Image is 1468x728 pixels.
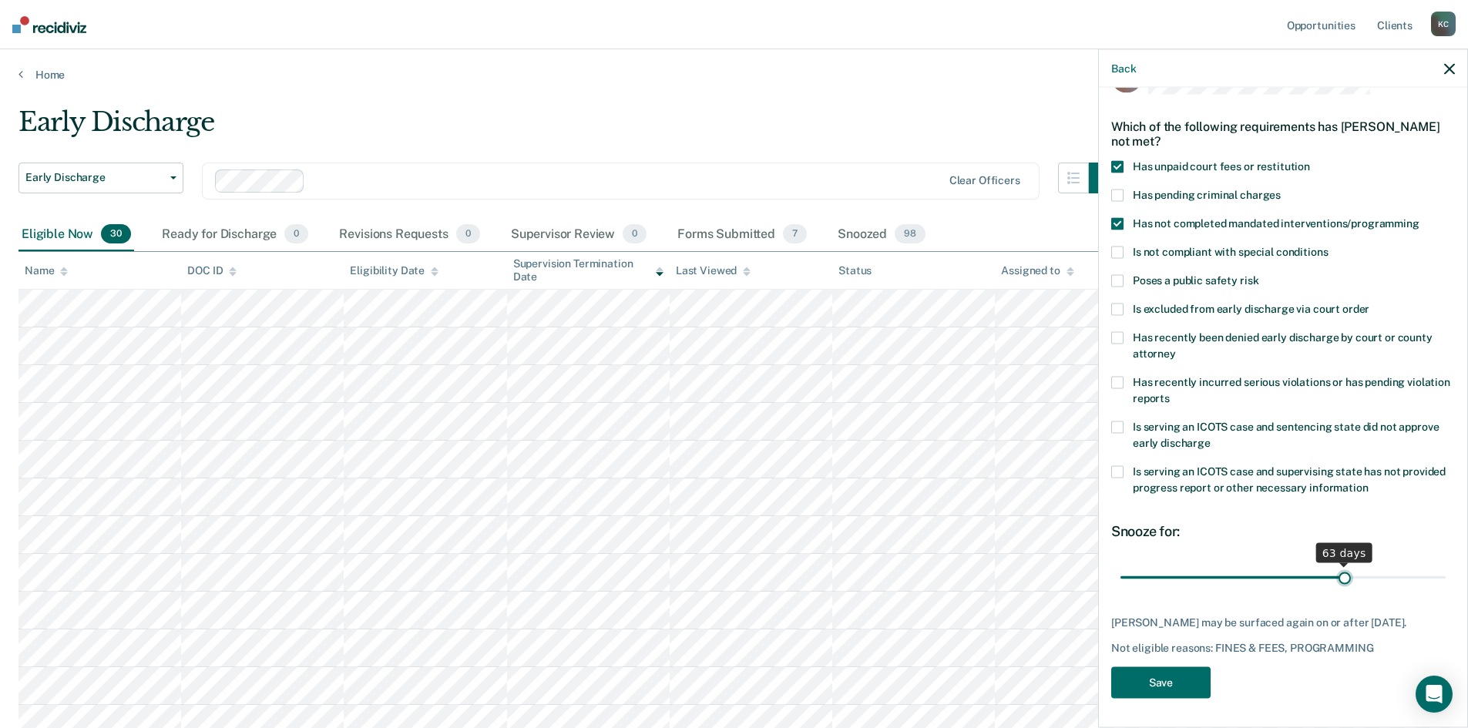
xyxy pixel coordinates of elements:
[18,68,1450,82] a: Home
[284,224,308,244] span: 0
[1111,106,1455,160] div: Which of the following requirements has [PERSON_NAME] not met?
[623,224,647,244] span: 0
[187,264,237,277] div: DOC ID
[159,218,311,252] div: Ready for Discharge
[1133,331,1433,360] span: Has recently been denied early discharge by court or county attorney
[1111,667,1211,699] button: Save
[838,264,872,277] div: Status
[835,218,929,252] div: Snoozed
[1316,542,1372,562] div: 63 days
[456,224,480,244] span: 0
[350,264,438,277] div: Eligibility Date
[101,224,131,244] span: 30
[12,16,86,33] img: Recidiviz
[1133,376,1450,404] span: Has recently incurred serious violations or has pending violation reports
[1133,421,1439,449] span: Is serving an ICOTS case and sentencing state did not approve early discharge
[674,218,810,252] div: Forms Submitted
[1133,217,1419,230] span: Has not completed mandated interventions/programming
[676,264,751,277] div: Last Viewed
[1111,616,1455,629] div: [PERSON_NAME] may be surfaced again on or after [DATE].
[1416,676,1453,713] div: Open Intercom Messenger
[25,264,68,277] div: Name
[1133,274,1258,287] span: Poses a public safety risk
[336,218,482,252] div: Revisions Requests
[1133,465,1446,494] span: Is serving an ICOTS case and supervising state has not provided progress report or other necessar...
[1001,264,1073,277] div: Assigned to
[513,257,663,283] div: Supervision Termination Date
[1133,303,1369,315] span: Is excluded from early discharge via court order
[18,106,1120,150] div: Early Discharge
[783,224,807,244] span: 7
[1133,189,1281,201] span: Has pending criminal charges
[895,224,925,244] span: 98
[1431,12,1456,36] div: K C
[1111,62,1136,75] button: Back
[1111,523,1455,540] div: Snooze for:
[1133,246,1328,258] span: Is not compliant with special conditions
[1133,160,1310,173] span: Has unpaid court fees or restitution
[508,218,650,252] div: Supervisor Review
[18,218,134,252] div: Eligible Now
[1111,642,1455,655] div: Not eligible reasons: FINES & FEES, PROGRAMMING
[949,174,1020,187] div: Clear officers
[25,171,164,184] span: Early Discharge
